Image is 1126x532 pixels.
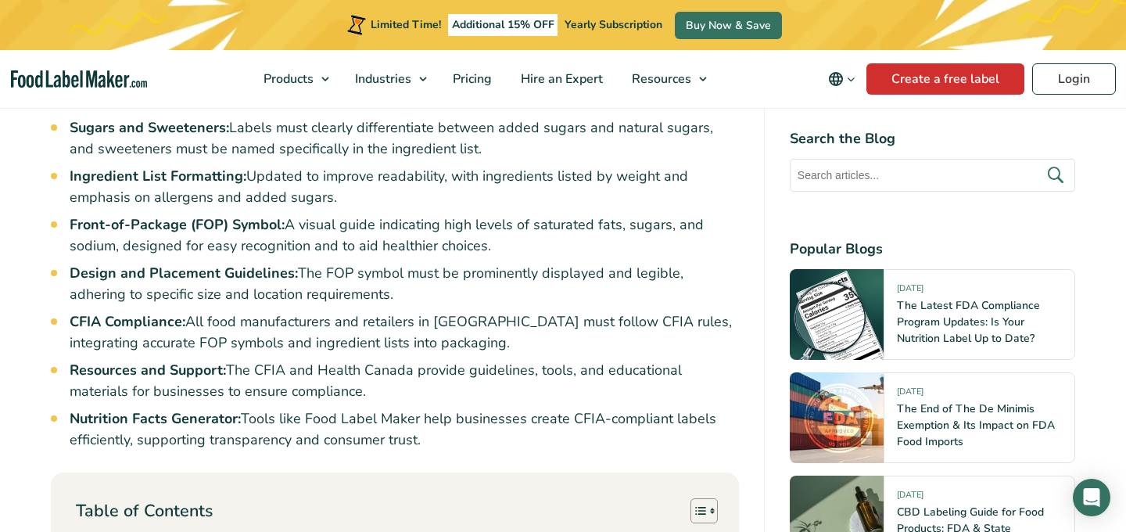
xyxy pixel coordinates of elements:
strong: CFIA Compliance: [70,312,185,331]
a: Toggle Table of Content [679,498,714,524]
a: Industries [341,50,435,108]
strong: Front-of-Package (FOP) Symbol: [70,215,285,234]
a: Food Label Maker homepage [11,70,148,88]
strong: Sugars and Sweeteners: [70,118,229,137]
li: Labels must clearly differentiate between added sugars and natural sugars, and sweeteners must be... [70,117,739,160]
span: Resources [627,70,693,88]
span: Pricing [448,70,493,88]
input: Search articles... [790,159,1075,192]
a: Resources [618,50,715,108]
a: Hire an Expert [507,50,614,108]
span: [DATE] [897,386,923,404]
li: The CFIA and Health Canada provide guidelines, tools, and educational materials for businesses to... [70,360,739,402]
a: The Latest FDA Compliance Program Updates: Is Your Nutrition Label Up to Date? [897,298,1040,346]
li: All food manufacturers and retailers in [GEOGRAPHIC_DATA] must follow CFIA rules, integrating acc... [70,311,739,354]
h4: Popular Blogs [790,239,1075,260]
span: Yearly Subscription [565,17,662,32]
strong: Ingredient List Formatting: [70,167,246,185]
li: Updated to improve readability, with ingredients listed by weight and emphasis on allergens and a... [70,166,739,208]
strong: Resources and Support: [70,361,226,379]
span: Additional 15% OFF [448,14,558,36]
span: Limited Time! [371,17,441,32]
strong: Nutrition Facts Generator: [70,409,241,428]
strong: Design and Placement Guidelines: [70,264,298,282]
li: Tools like Food Label Maker help businesses create CFIA-compliant labels efficiently, supporting ... [70,408,739,451]
a: Pricing [439,50,503,108]
span: [DATE] [897,489,923,507]
a: Login [1032,63,1116,95]
div: Open Intercom Messenger [1073,479,1110,516]
button: Change language [817,63,866,95]
a: The End of The De Minimis Exemption & Its Impact on FDA Food Imports [897,401,1055,449]
a: Create a free label [866,63,1024,95]
span: Industries [350,70,413,88]
a: Products [249,50,337,108]
span: Products [259,70,315,88]
a: Buy Now & Save [675,12,782,39]
p: Table of Contents [76,499,213,523]
span: [DATE] [897,282,923,300]
li: A visual guide indicating high levels of saturated fats, sugars, and sodium, designed for easy re... [70,214,739,257]
li: The FOP symbol must be prominently displayed and legible, adhering to specific size and location ... [70,263,739,305]
span: Hire an Expert [516,70,604,88]
h4: Search the Blog [790,128,1075,149]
